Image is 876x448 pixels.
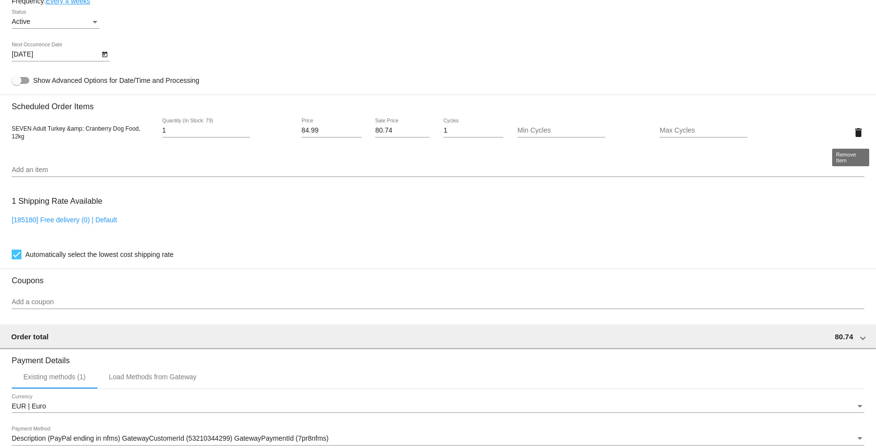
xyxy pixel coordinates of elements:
[12,298,864,306] input: Add a coupon
[33,76,199,85] span: Show Advanced Options for Date/Time and Processing
[302,127,362,135] input: Price
[375,127,430,135] input: Sale Price
[11,332,49,341] span: Order total
[12,51,99,58] input: Next Occurrence Date
[109,373,197,381] div: Load Methods from Gateway
[12,349,864,365] h3: Payment Details
[12,435,864,443] mat-select: Payment Method
[23,373,86,381] div: Existing methods (1)
[12,18,30,25] span: Active
[12,434,329,442] span: Description (PayPal ending in nfms) GatewayCustomerId (53210344299) GatewayPaymentId (7pr8nfms)
[12,191,102,212] h3: 1 Shipping Rate Available
[12,125,140,140] span: SEVEN Adult Turkey &amp; Cranberry Dog Food, 12kg
[517,127,605,135] input: Min Cycles
[12,216,117,224] a: [185180] Free delivery (0) | Default
[12,18,99,26] mat-select: Status
[12,403,864,410] mat-select: Currency
[99,49,110,59] button: Open calendar
[12,402,46,410] span: EUR | Euro
[25,249,173,260] span: Automatically select the lowest cost shipping rate
[443,127,503,135] input: Cycles
[660,127,747,135] input: Max Cycles
[835,332,853,341] span: 80.74
[12,166,864,174] input: Add an item
[853,127,864,138] mat-icon: delete
[12,95,864,111] h3: Scheduled Order Items
[12,269,864,285] h3: Coupons
[162,127,250,135] input: Quantity (In Stock: 79)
